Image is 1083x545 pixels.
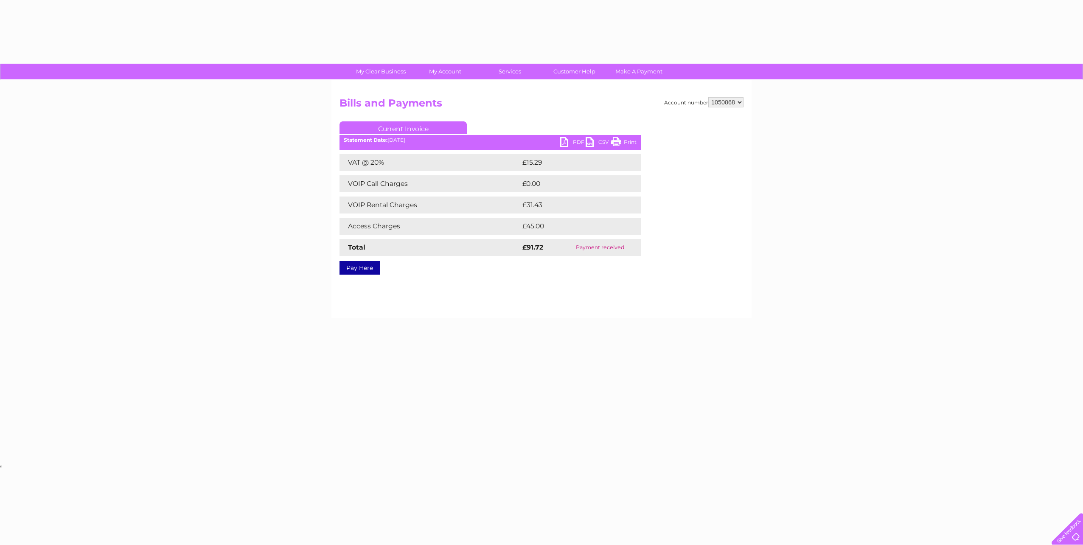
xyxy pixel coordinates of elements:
div: Account number [664,97,744,107]
a: Print [611,137,637,149]
a: My Account [410,64,480,79]
td: £15.29 [520,154,623,171]
td: £0.00 [520,175,621,192]
a: CSV [586,137,611,149]
a: My Clear Business [346,64,416,79]
td: £45.00 [520,218,624,235]
strong: Total [348,243,365,251]
a: Current Invoice [339,121,467,134]
td: VAT @ 20% [339,154,520,171]
a: Pay Here [339,261,380,275]
b: Statement Date: [344,137,387,143]
td: Payment received [559,239,641,256]
td: VOIP Call Charges [339,175,520,192]
div: [DATE] [339,137,641,143]
a: Make A Payment [604,64,674,79]
td: £31.43 [520,197,623,214]
td: VOIP Rental Charges [339,197,520,214]
td: Access Charges [339,218,520,235]
a: PDF [560,137,586,149]
h2: Bills and Payments [339,97,744,113]
strong: £91.72 [522,243,543,251]
a: Customer Help [539,64,609,79]
a: Services [475,64,545,79]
